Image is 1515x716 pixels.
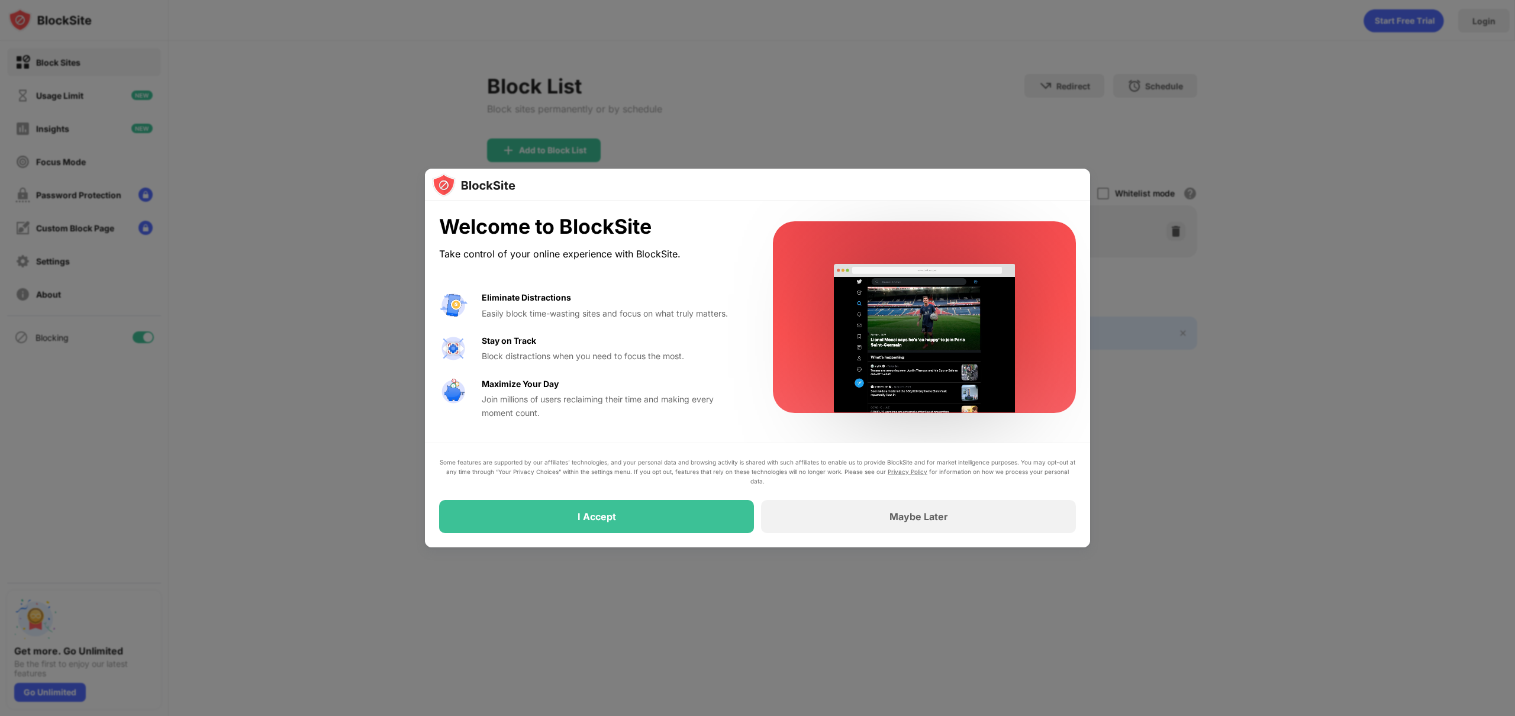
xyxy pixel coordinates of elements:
div: I Accept [578,511,616,523]
img: value-safe-time.svg [439,378,468,406]
div: Easily block time-wasting sites and focus on what truly matters. [482,307,744,320]
div: Eliminate Distractions [482,291,571,304]
div: Stay on Track [482,334,536,347]
div: Maybe Later [889,511,948,523]
img: value-focus.svg [439,334,468,363]
a: Privacy Policy [888,468,927,475]
div: Take control of your online experience with BlockSite. [439,246,744,263]
div: Join millions of users reclaiming their time and making every moment count. [482,393,744,420]
img: value-avoid-distractions.svg [439,291,468,320]
img: logo-blocksite.svg [432,173,515,197]
div: Some features are supported by our affiliates’ technologies, and your personal data and browsing ... [439,457,1076,486]
div: Welcome to BlockSite [439,215,744,239]
div: Maximize Your Day [482,378,559,391]
div: Block distractions when you need to focus the most. [482,350,744,363]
